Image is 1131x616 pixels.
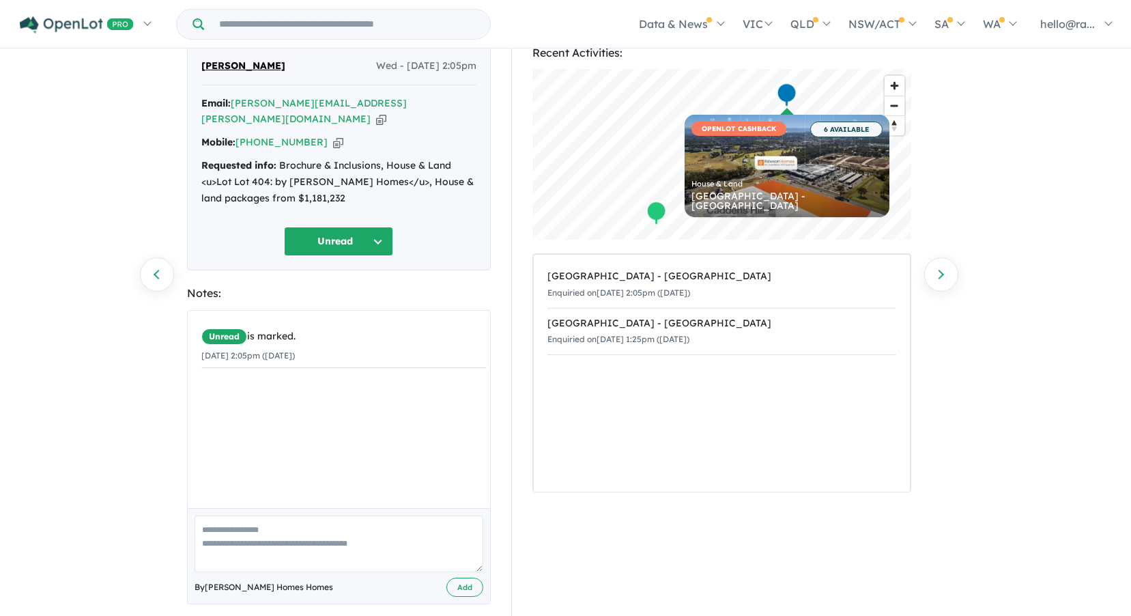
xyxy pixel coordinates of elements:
[201,328,487,345] div: is marked.
[885,115,904,135] button: Reset bearing to north
[201,97,407,126] a: [PERSON_NAME][EMAIL_ADDRESS][PERSON_NAME][DOMAIN_NAME]
[547,288,690,298] small: Enquiried on [DATE] 2:05pm ([DATE])
[195,580,333,594] span: By [PERSON_NAME] Homes Homes
[201,328,247,345] span: Unread
[201,350,295,361] small: [DATE] 2:05pm ([DATE])
[691,180,883,188] div: House & Land
[201,58,285,74] span: [PERSON_NAME]
[201,136,235,148] strong: Mobile:
[20,16,134,33] img: Openlot PRO Logo White
[547,268,896,285] div: [GEOGRAPHIC_DATA] - [GEOGRAPHIC_DATA]
[885,76,904,96] button: Zoom in
[547,334,689,344] small: Enquiried on [DATE] 1:25pm ([DATE])
[284,227,393,256] button: Unread
[446,578,483,598] button: Add
[810,122,883,137] span: 6 AVAILABLE
[376,112,386,126] button: Copy
[201,97,231,109] strong: Email:
[532,44,911,62] div: Recent Activities:
[885,116,904,135] span: Reset bearing to north
[691,191,883,210] div: [GEOGRAPHIC_DATA] - [GEOGRAPHIC_DATA]
[187,284,491,303] div: Notes:
[532,69,911,240] canvas: Map
[685,115,889,217] a: OPENLOT CASHBACK 6 AVAILABLE House & Land [GEOGRAPHIC_DATA] - [GEOGRAPHIC_DATA]
[207,10,487,39] input: Try estate name, suburb, builder or developer
[201,158,476,206] div: Brochure & Inclusions, House & Land <u>Lot Lot 404: by [PERSON_NAME] Homes</u>, House & land pack...
[776,83,797,108] div: Map marker
[1040,17,1095,31] span: hello@ra...
[646,201,666,226] div: Map marker
[547,308,896,356] a: [GEOGRAPHIC_DATA] - [GEOGRAPHIC_DATA]Enquiried on[DATE] 1:25pm ([DATE])
[885,96,904,115] button: Zoom out
[376,58,476,74] span: Wed - [DATE] 2:05pm
[547,262,896,309] a: [GEOGRAPHIC_DATA] - [GEOGRAPHIC_DATA]Enquiried on[DATE] 2:05pm ([DATE])
[333,135,343,150] button: Copy
[201,159,276,171] strong: Requested info:
[691,122,786,136] span: OPENLOT CASHBACK
[547,316,896,332] div: [GEOGRAPHIC_DATA] - [GEOGRAPHIC_DATA]
[235,136,328,148] a: [PHONE_NUMBER]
